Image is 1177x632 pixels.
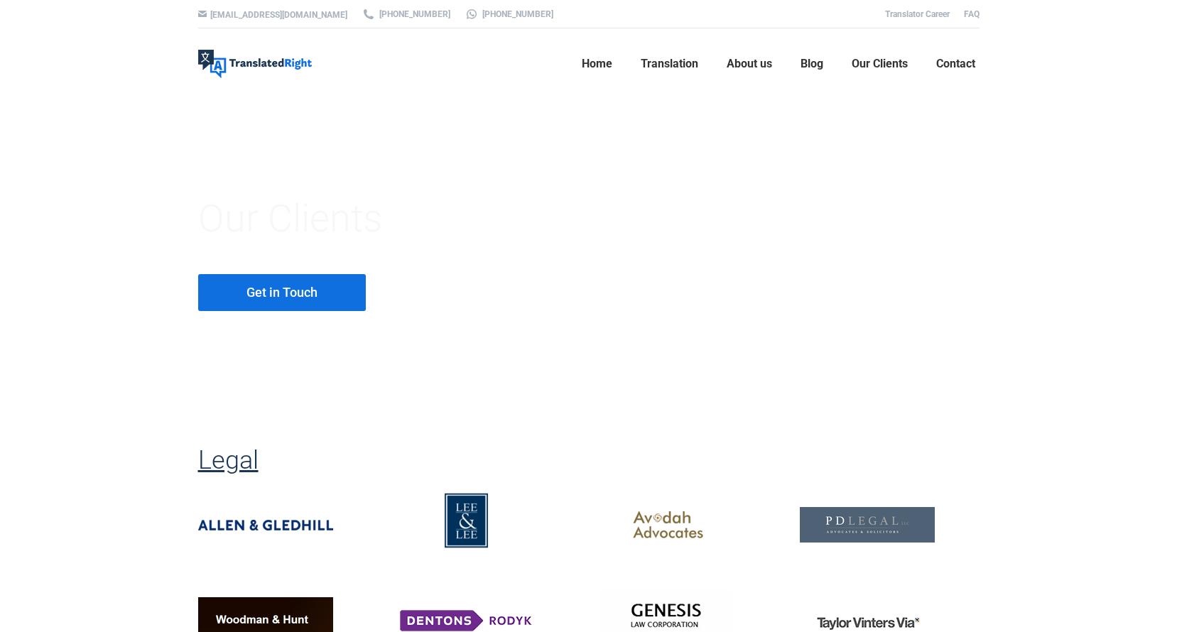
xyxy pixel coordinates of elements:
[600,493,734,557] img: imageedit_6_4866302498
[727,57,772,71] span: About us
[398,493,533,557] img: imageedit_20_4257661207
[801,57,823,71] span: Blog
[641,57,698,71] span: Translation
[936,57,975,71] span: Contact
[885,9,950,19] a: Translator Career
[198,274,367,311] a: Get in Touch
[198,196,980,241] h1: Our Clients
[636,41,703,87] a: Translation
[722,41,776,87] a: About us
[847,41,912,87] a: Our Clients
[465,8,553,21] a: [PHONE_NUMBER]
[198,50,312,78] img: Translated Right
[398,304,560,338] strong: EMAIL [EMAIL_ADDRESS][DOMAIN_NAME]
[246,285,318,300] span: Get in Touch
[362,8,450,21] a: [PHONE_NUMBER]
[398,274,578,341] div: QUESTIONS?
[210,10,347,20] a: [EMAIL_ADDRESS][DOMAIN_NAME]
[582,57,612,71] span: Home
[932,41,980,87] a: Contact
[198,493,333,557] img: imageedit_10_6964040895
[577,41,617,87] a: Home
[198,445,980,475] h3: Legal
[852,57,908,71] span: Our Clients
[800,493,935,557] img: imageedit_17_9067273217
[796,41,828,87] a: Blog
[964,9,980,19] a: FAQ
